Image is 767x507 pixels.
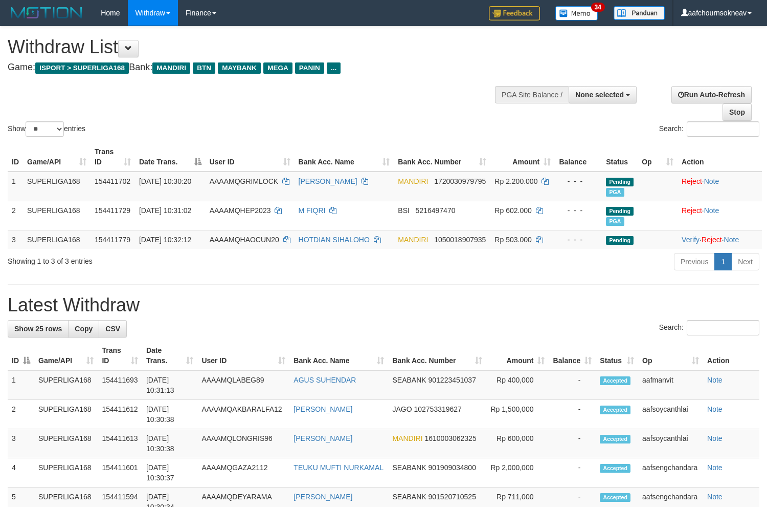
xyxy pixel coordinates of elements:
[8,37,501,57] h1: Withdraw List
[98,458,142,488] td: 154411601
[193,62,215,74] span: BTN
[8,142,23,172] th: ID
[638,370,703,400] td: aafmanvit
[678,172,762,201] td: ·
[398,177,428,185] span: MANDIRI
[299,177,357,185] a: [PERSON_NAME]
[434,177,486,185] span: Copy 1720030979795 to clipboard
[295,142,394,172] th: Bank Acc. Name: activate to sort column ascending
[678,201,762,230] td: ·
[559,235,598,245] div: - - -
[687,320,759,335] input: Search:
[555,142,602,172] th: Balance
[714,253,732,270] a: 1
[388,341,486,370] th: Bank Acc. Number: activate to sort column ascending
[428,376,476,384] span: Copy 901223451037 to clipboard
[23,230,91,249] td: SUPERLIGA168
[99,320,127,337] a: CSV
[614,6,665,20] img: panduan.png
[392,434,422,442] span: MANDIRI
[659,320,759,335] label: Search:
[23,142,91,172] th: Game/API: activate to sort column ascending
[142,400,197,429] td: [DATE] 10:30:38
[8,295,759,315] h1: Latest Withdraw
[392,376,426,384] span: SEABANK
[600,464,630,473] span: Accepted
[98,370,142,400] td: 154411693
[638,458,703,488] td: aafsengchandara
[8,201,23,230] td: 2
[392,405,412,413] span: JAGO
[34,458,98,488] td: SUPERLIGA168
[95,206,130,215] span: 154411729
[197,400,289,429] td: AAAAMQAKBARALFA12
[486,429,549,458] td: Rp 600,000
[702,236,722,244] a: Reject
[682,177,702,185] a: Reject
[210,236,279,244] span: AAAAMQHAOCUN20
[707,376,723,384] a: Note
[414,405,461,413] span: Copy 102753319627 to clipboard
[142,429,197,458] td: [DATE] 10:30:38
[98,400,142,429] td: 154411612
[486,400,549,429] td: Rp 1,500,000
[428,463,476,472] span: Copy 901909034800 to clipboard
[8,172,23,201] td: 1
[299,236,370,244] a: HOTDIAN SIHALOHO
[95,177,130,185] span: 154411702
[392,493,426,501] span: SEABANK
[575,91,624,99] span: None selected
[197,458,289,488] td: AAAAMQGAZA2112
[606,207,634,216] span: Pending
[703,341,759,370] th: Action
[398,236,428,244] span: MANDIRI
[8,230,23,249] td: 3
[8,121,85,137] label: Show entries
[98,341,142,370] th: Trans ID: activate to sort column ascending
[682,236,700,244] a: Verify
[606,217,624,226] span: Marked by aafsoycanthlai
[549,341,596,370] th: Balance: activate to sort column ascending
[139,206,191,215] span: [DATE] 10:31:02
[549,400,596,429] td: -
[135,142,206,172] th: Date Trans.: activate to sort column descending
[424,434,476,442] span: Copy 1610003062325 to clipboard
[197,341,289,370] th: User ID: activate to sort column ascending
[152,62,190,74] span: MANDIRI
[724,236,739,244] a: Note
[34,341,98,370] th: Game/API: activate to sort column ascending
[206,142,295,172] th: User ID: activate to sort column ascending
[707,493,723,501] a: Note
[638,429,703,458] td: aafsoycanthlai
[606,188,624,197] span: Marked by aafsoycanthlai
[294,463,383,472] a: TEUKU MUFTI NURKAMAL
[489,6,540,20] img: Feedback.jpg
[8,252,312,266] div: Showing 1 to 3 of 3 entries
[8,458,34,488] td: 4
[197,370,289,400] td: AAAAMQLABEG89
[23,172,91,201] td: SUPERLIGA168
[105,325,120,333] span: CSV
[210,206,271,215] span: AAAAMQHEP2023
[294,405,352,413] a: [PERSON_NAME]
[671,86,752,103] a: Run Auto-Refresh
[606,236,634,245] span: Pending
[26,121,64,137] select: Showentries
[428,493,476,501] span: Copy 901520710525 to clipboard
[682,206,702,215] a: Reject
[659,121,759,137] label: Search:
[600,493,630,502] span: Accepted
[289,341,388,370] th: Bank Acc. Name: activate to sort column ascending
[327,62,341,74] span: ...
[142,341,197,370] th: Date Trans.: activate to sort column ascending
[142,370,197,400] td: [DATE] 10:31:13
[197,429,289,458] td: AAAAMQLONGRIS96
[8,341,34,370] th: ID: activate to sort column descending
[294,376,356,384] a: AGUS SUHENDAR
[638,341,703,370] th: Op: activate to sort column ascending
[8,400,34,429] td: 2
[490,142,555,172] th: Amount: activate to sort column ascending
[95,236,130,244] span: 154411779
[398,206,410,215] span: BSI
[704,177,719,185] a: Note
